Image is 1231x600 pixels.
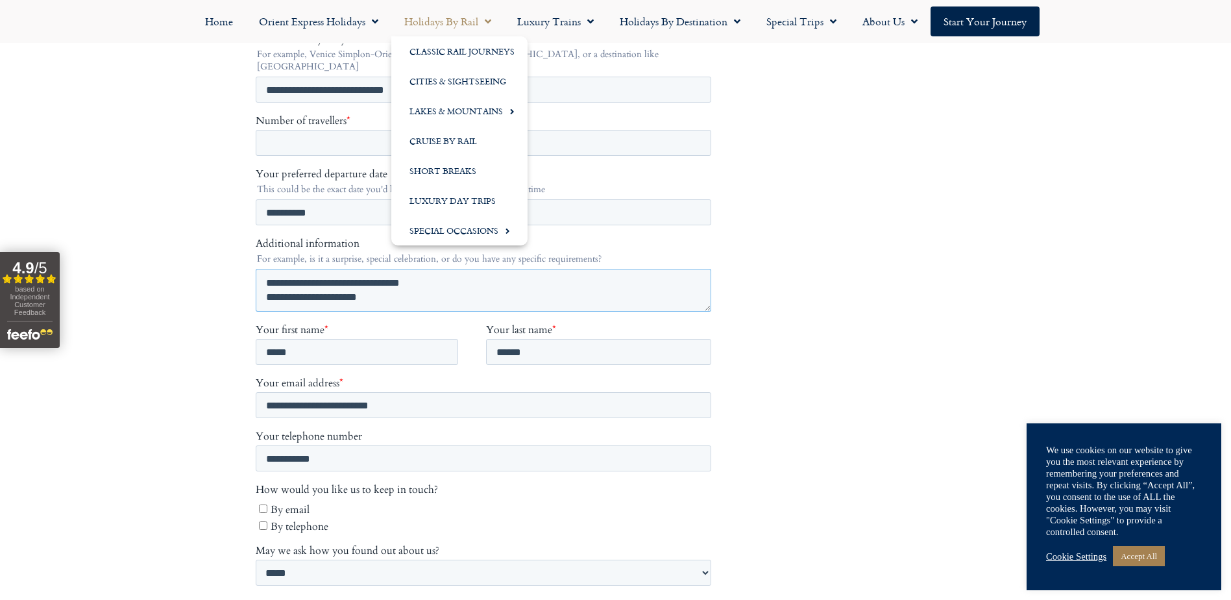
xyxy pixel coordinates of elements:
a: Holidays by Rail [391,6,504,36]
ul: Holidays by Rail [391,36,528,245]
a: Holidays by Destination [607,6,753,36]
a: Special Trips [753,6,849,36]
nav: Menu [6,6,1225,36]
a: Cities & Sightseeing [391,66,528,96]
a: Accept All [1113,546,1165,566]
a: Start your Journey [931,6,1040,36]
a: Cruise by Rail [391,126,528,156]
a: Luxury Day Trips [391,186,528,216]
div: We use cookies on our website to give you the most relevant experience by remembering your prefer... [1046,444,1202,538]
a: Short Breaks [391,156,528,186]
a: Cookie Settings [1046,551,1106,562]
a: Luxury Trains [504,6,607,36]
a: Orient Express Holidays [246,6,391,36]
a: About Us [849,6,931,36]
a: Lakes & Mountains [391,96,528,126]
a: Classic Rail Journeys [391,36,528,66]
a: Home [192,6,246,36]
a: Special Occasions [391,216,528,245]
